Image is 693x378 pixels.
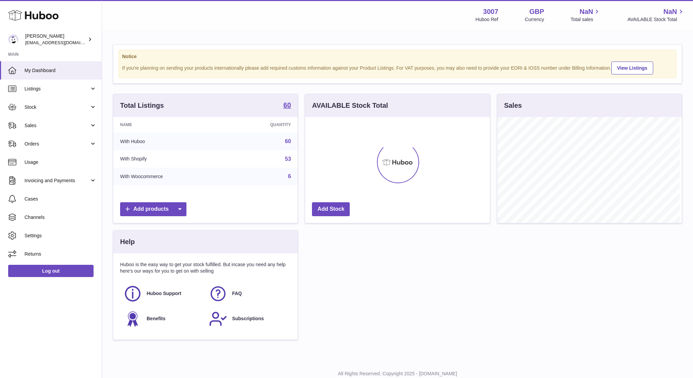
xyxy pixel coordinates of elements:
[627,7,685,23] a: NaN AVAILABLE Stock Total
[209,285,287,303] a: FAQ
[285,138,291,144] a: 60
[8,34,18,45] img: bevmay@maysama.com
[108,371,688,377] p: All Rights Reserved. Copyright 2025 - [DOMAIN_NAME]
[24,122,89,129] span: Sales
[579,7,593,16] span: NaN
[25,33,86,46] div: [PERSON_NAME]
[627,16,685,23] span: AVAILABLE Stock Total
[25,40,100,45] span: [EMAIL_ADDRESS][DOMAIN_NAME]
[209,310,287,328] a: Subscriptions
[120,101,164,110] h3: Total Listings
[232,290,242,297] span: FAQ
[122,53,673,60] strong: Notice
[122,61,673,74] div: If you're planning on sending your products internationally please add required customs informati...
[283,102,291,110] a: 60
[525,16,544,23] div: Currency
[611,62,653,74] a: View Listings
[24,104,89,110] span: Stock
[24,251,97,257] span: Returns
[283,102,291,108] strong: 60
[113,117,228,133] th: Name
[147,315,165,322] span: Benefits
[529,7,544,16] strong: GBP
[285,156,291,162] a: 53
[24,86,89,92] span: Listings
[483,7,498,16] strong: 3007
[571,7,601,23] a: NaN Total sales
[147,290,181,297] span: Huboo Support
[24,67,97,74] span: My Dashboard
[288,173,291,179] a: 6
[113,150,228,168] td: With Shopify
[8,265,94,277] a: Log out
[571,16,601,23] span: Total sales
[123,285,202,303] a: Huboo Support
[24,177,89,184] span: Invoicing and Payments
[228,117,298,133] th: Quantity
[24,233,97,239] span: Settings
[24,141,89,147] span: Orders
[24,196,97,202] span: Cases
[663,7,677,16] span: NaN
[312,101,388,110] h3: AVAILABLE Stock Total
[232,315,264,322] span: Subscriptions
[123,310,202,328] a: Benefits
[120,261,291,274] p: Huboo is the easy way to get your stock fulfilled. But incase you need any help here's our ways f...
[476,16,498,23] div: Huboo Ref
[113,168,228,185] td: With Woocommerce
[120,237,135,246] h3: Help
[504,101,522,110] h3: Sales
[24,214,97,221] span: Channels
[120,202,186,216] a: Add products
[24,159,97,166] span: Usage
[312,202,350,216] a: Add Stock
[113,133,228,150] td: With Huboo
